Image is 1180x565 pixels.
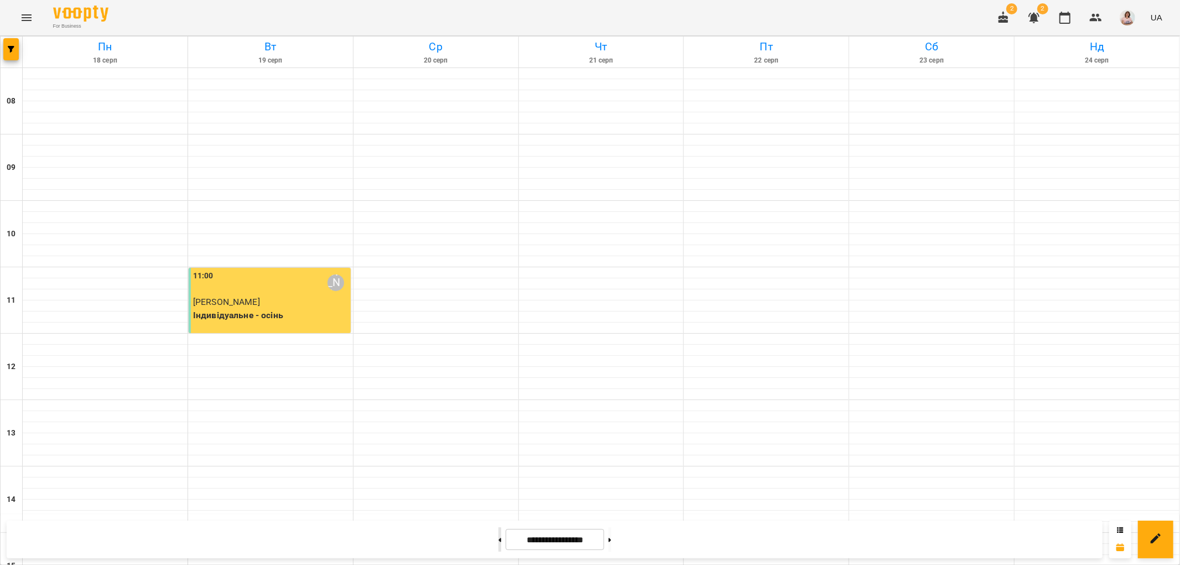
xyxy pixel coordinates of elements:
h6: 20 серп [355,55,517,66]
span: For Business [53,23,108,30]
h6: 21 серп [521,55,682,66]
img: a9a10fb365cae81af74a091d218884a8.jpeg [1120,10,1135,25]
h6: 08 [7,95,15,107]
h6: 24 серп [1016,55,1178,66]
span: 2 [1006,3,1017,14]
h6: 10 [7,228,15,240]
h6: 23 серп [851,55,1012,66]
h6: Нд [1016,38,1178,55]
h6: Ср [355,38,517,55]
h6: Вт [190,38,351,55]
h6: 09 [7,162,15,174]
h6: 13 [7,427,15,439]
h6: Пн [24,38,186,55]
h6: Сб [851,38,1012,55]
span: 2 [1037,3,1048,14]
h6: Пт [685,38,847,55]
div: Ольга Шинкаренко [328,274,344,291]
span: UA [1151,12,1162,23]
h6: 11 [7,294,15,307]
h6: 14 [7,494,15,506]
button: UA [1146,7,1167,28]
p: Індивідуальне - осінь [193,309,349,322]
h6: 18 серп [24,55,186,66]
span: [PERSON_NAME] [193,297,260,307]
h6: 12 [7,361,15,373]
h6: Чт [521,38,682,55]
label: 11:00 [193,270,214,282]
button: Menu [13,4,40,31]
img: Voopty Logo [53,6,108,22]
h6: 19 серп [190,55,351,66]
h6: 22 серп [685,55,847,66]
